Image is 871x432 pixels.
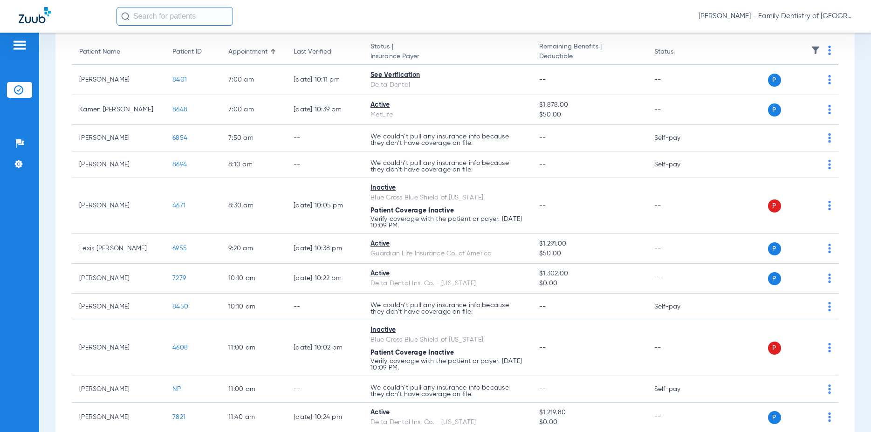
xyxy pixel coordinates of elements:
[370,358,524,371] p: Verify coverage with the patient or payer. [DATE] 10:09 PM.
[370,183,524,193] div: Inactive
[221,234,286,264] td: 9:20 AM
[828,105,831,114] img: group-dot-blue.svg
[286,264,363,294] td: [DATE] 10:22 PM
[539,161,546,168] span: --
[286,320,363,376] td: [DATE] 10:02 PM
[768,411,781,424] span: P
[172,47,202,57] div: Patient ID
[539,239,639,249] span: $1,291.00
[221,376,286,403] td: 11:00 AM
[370,384,524,398] p: We couldn’t pull any insurance info because they don’t have coverage on file.
[539,303,546,310] span: --
[286,95,363,125] td: [DATE] 10:39 PM
[370,193,524,203] div: Blue Cross Blue Shield of [US_STATE]
[828,46,831,55] img: group-dot-blue.svg
[172,414,185,420] span: 7821
[19,7,51,23] img: Zuub Logo
[539,279,639,288] span: $0.00
[294,47,331,57] div: Last Verified
[12,40,27,51] img: hamburger-icon
[221,151,286,178] td: 8:10 AM
[294,47,356,57] div: Last Verified
[286,234,363,264] td: [DATE] 10:38 PM
[647,376,710,403] td: Self-pay
[370,207,454,214] span: Patient Coverage Inactive
[172,202,185,209] span: 4671
[370,302,524,315] p: We couldn’t pull any insurance info because they don’t have coverage on file.
[370,160,524,173] p: We couldn’t pull any insurance info because they don’t have coverage on file.
[72,264,165,294] td: [PERSON_NAME]
[539,100,639,110] span: $1,878.00
[117,7,233,26] input: Search for patients
[647,65,710,95] td: --
[539,202,546,209] span: --
[221,65,286,95] td: 7:00 AM
[221,264,286,294] td: 10:10 AM
[370,133,524,146] p: We couldn’t pull any insurance info because they don’t have coverage on file.
[370,100,524,110] div: Active
[539,110,639,120] span: $50.00
[286,151,363,178] td: --
[286,65,363,95] td: [DATE] 10:11 PM
[221,125,286,151] td: 7:50 AM
[172,106,187,113] span: 8648
[647,178,710,234] td: --
[768,103,781,117] span: P
[72,65,165,95] td: [PERSON_NAME]
[370,216,524,229] p: Verify coverage with the patient or payer. [DATE] 10:09 PM.
[172,303,188,310] span: 8450
[286,125,363,151] td: --
[647,39,710,65] th: Status
[172,245,187,252] span: 6955
[539,408,639,418] span: $1,219.80
[370,110,524,120] div: MetLife
[370,325,524,335] div: Inactive
[699,12,852,21] span: [PERSON_NAME] - Family Dentistry of [GEOGRAPHIC_DATA]
[370,269,524,279] div: Active
[828,75,831,84] img: group-dot-blue.svg
[228,47,267,57] div: Appointment
[370,335,524,345] div: Blue Cross Blue Shield of [US_STATE]
[828,244,831,253] img: group-dot-blue.svg
[172,47,213,57] div: Patient ID
[647,294,710,320] td: Self-pay
[286,376,363,403] td: --
[72,234,165,264] td: Lexis [PERSON_NAME]
[828,384,831,394] img: group-dot-blue.svg
[539,249,639,259] span: $50.00
[172,76,187,83] span: 8401
[824,387,871,432] iframe: Chat Widget
[172,344,188,351] span: 4608
[72,376,165,403] td: [PERSON_NAME]
[768,199,781,213] span: P
[221,320,286,376] td: 11:00 AM
[172,161,187,168] span: 8694
[768,242,781,255] span: P
[221,294,286,320] td: 10:10 AM
[539,344,546,351] span: --
[828,133,831,143] img: group-dot-blue.svg
[828,343,831,352] img: group-dot-blue.svg
[532,39,647,65] th: Remaining Benefits |
[828,274,831,283] img: group-dot-blue.svg
[647,320,710,376] td: --
[72,320,165,376] td: [PERSON_NAME]
[647,95,710,125] td: --
[539,135,546,141] span: --
[121,12,130,21] img: Search Icon
[72,178,165,234] td: [PERSON_NAME]
[370,350,454,356] span: Patient Coverage Inactive
[539,269,639,279] span: $1,302.00
[72,151,165,178] td: [PERSON_NAME]
[647,264,710,294] td: --
[286,294,363,320] td: --
[539,386,546,392] span: --
[172,135,187,141] span: 6854
[370,52,524,62] span: Insurance Payer
[539,52,639,62] span: Deductible
[768,272,781,285] span: P
[286,178,363,234] td: [DATE] 10:05 PM
[72,125,165,151] td: [PERSON_NAME]
[370,408,524,418] div: Active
